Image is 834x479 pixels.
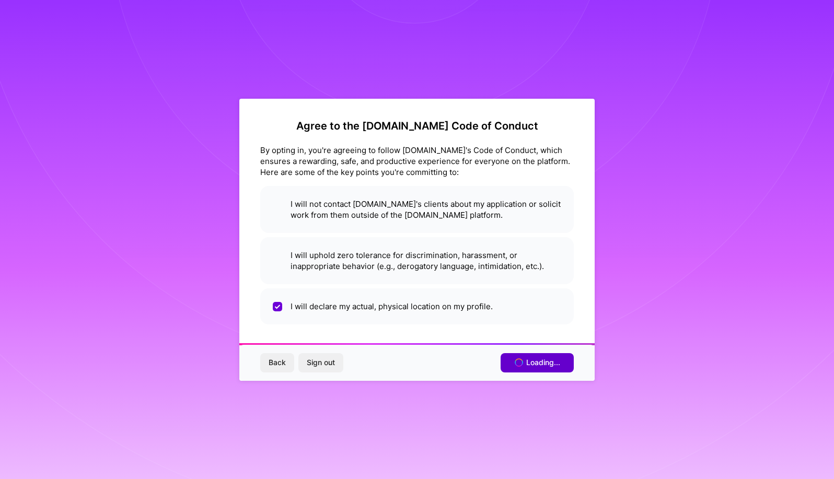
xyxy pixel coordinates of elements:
span: Back [269,357,286,368]
div: By opting in, you're agreeing to follow [DOMAIN_NAME]'s Code of Conduct, which ensures a rewardin... [260,145,574,178]
button: Back [260,353,294,372]
button: Sign out [298,353,343,372]
h2: Agree to the [DOMAIN_NAME] Code of Conduct [260,120,574,132]
li: I will not contact [DOMAIN_NAME]'s clients about my application or solicit work from them outside... [260,186,574,233]
li: I will uphold zero tolerance for discrimination, harassment, or inappropriate behavior (e.g., der... [260,237,574,284]
li: I will declare my actual, physical location on my profile. [260,288,574,324]
span: Sign out [307,357,335,368]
